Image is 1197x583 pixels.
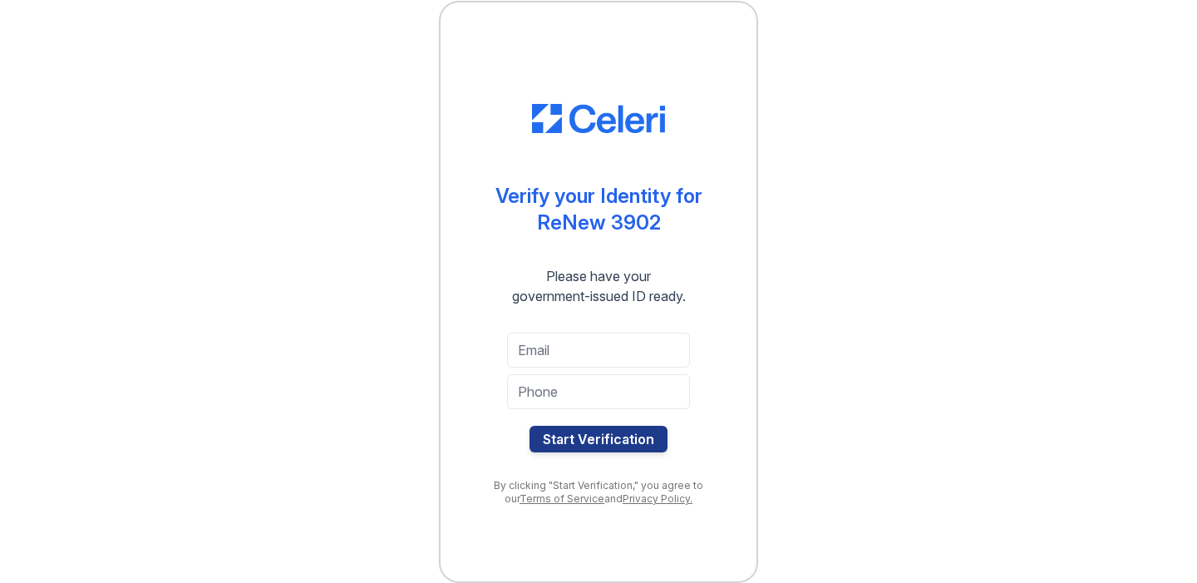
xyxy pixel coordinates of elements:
[507,374,690,409] input: Phone
[530,426,667,452] button: Start Verification
[623,492,692,505] a: Privacy Policy.
[495,183,702,236] div: Verify your Identity for ReNew 3902
[507,333,690,368] input: Email
[532,104,665,134] img: CE_Logo_Blue-a8612792a0a2168367f1c8372b55b34899dd931a85d93a1a3d3e32e68fde9ad4.png
[520,492,604,505] a: Terms of Service
[474,479,723,506] div: By clicking "Start Verification," you agree to our and
[482,266,716,306] div: Please have your government-issued ID ready.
